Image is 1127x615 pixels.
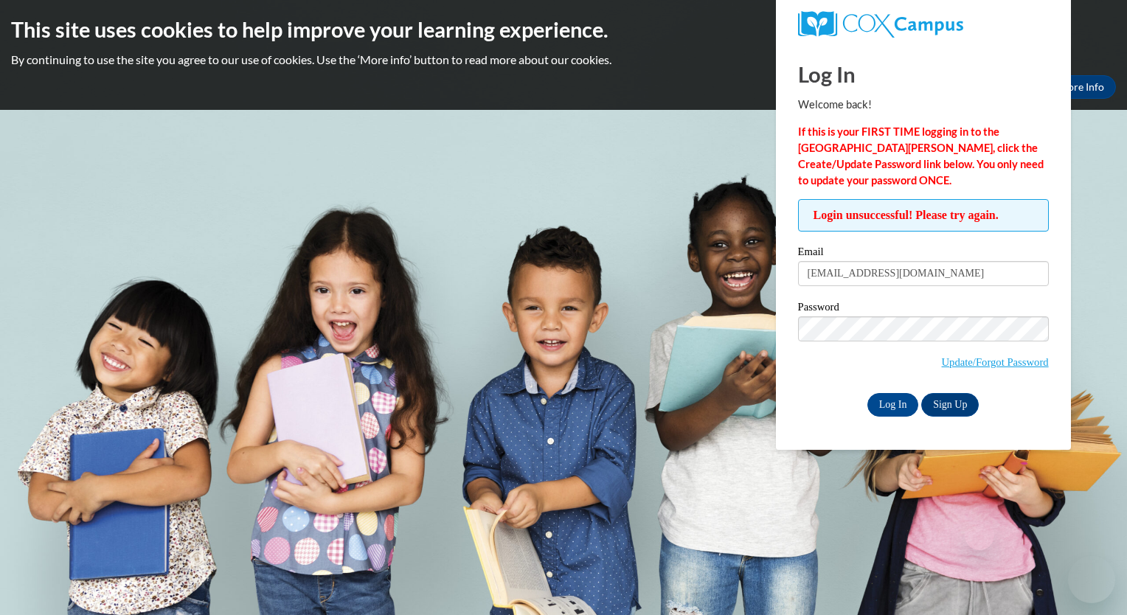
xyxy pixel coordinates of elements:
[921,393,979,417] a: Sign Up
[942,356,1049,368] a: Update/Forgot Password
[798,97,1049,113] p: Welcome back!
[798,125,1044,187] strong: If this is your FIRST TIME logging in to the [GEOGRAPHIC_DATA][PERSON_NAME], click the Create/Upd...
[1068,556,1115,603] iframe: Button to launch messaging window
[798,11,1049,38] a: COX Campus
[965,521,994,550] iframe: Close message
[798,246,1049,261] label: Email
[867,393,919,417] input: Log In
[798,59,1049,89] h1: Log In
[1047,75,1116,99] a: More Info
[11,52,1116,68] p: By continuing to use the site you agree to our use of cookies. Use the ‘More info’ button to read...
[798,199,1049,232] span: Login unsuccessful! Please try again.
[798,302,1049,316] label: Password
[11,15,1116,44] h2: This site uses cookies to help improve your learning experience.
[798,11,963,38] img: COX Campus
